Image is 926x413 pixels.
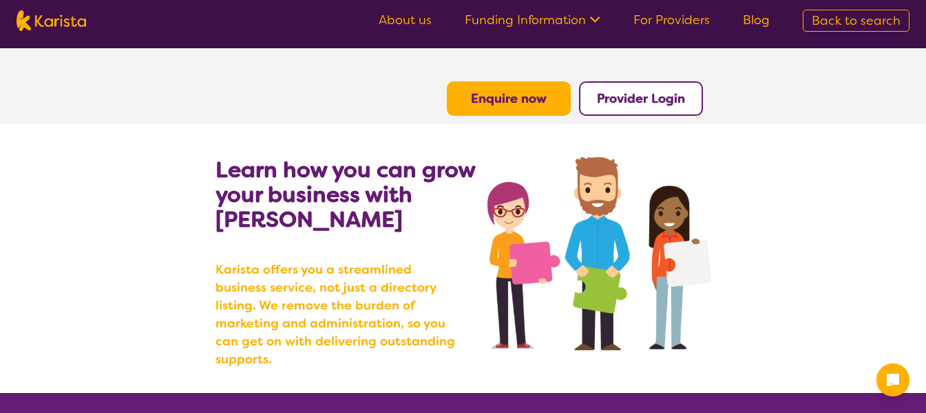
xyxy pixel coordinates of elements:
a: About us [379,12,432,28]
a: Back to search [803,10,909,32]
span: Back to search [812,12,901,29]
b: Learn how you can grow your business with [PERSON_NAME] [215,155,475,234]
a: For Providers [633,12,710,28]
a: Blog [743,12,770,28]
button: Enquire now [447,81,571,116]
a: Funding Information [465,12,600,28]
img: grow your business with Karista [487,157,711,350]
img: Karista logo [17,10,86,31]
a: Enquire now [471,90,547,107]
b: Karista offers you a streamlined business service, not just a directory listing. We remove the bu... [215,261,463,368]
button: Provider Login [579,81,703,116]
a: Provider Login [597,90,685,107]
